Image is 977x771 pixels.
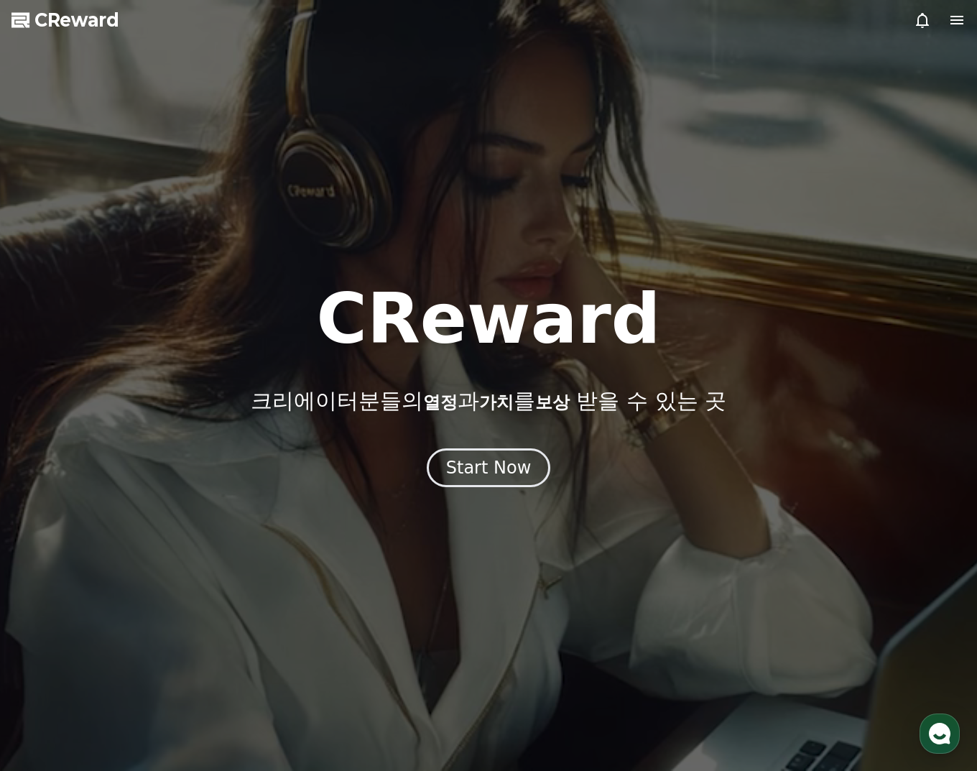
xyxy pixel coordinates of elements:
button: Start Now [427,448,551,487]
span: 열정 [423,392,458,412]
span: CReward [34,9,119,32]
span: 가치 [479,392,514,412]
span: 보상 [535,392,570,412]
a: 설정 [185,456,276,491]
a: 대화 [95,456,185,491]
div: Start Now [446,456,532,479]
a: CReward [11,9,119,32]
h1: CReward [316,285,660,354]
a: 홈 [4,456,95,491]
span: 홈 [45,477,54,489]
a: Start Now [427,463,551,476]
p: 크리에이터분들의 과 를 받을 수 있는 곳 [251,388,726,414]
span: 대화 [131,478,149,489]
span: 설정 [222,477,239,489]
